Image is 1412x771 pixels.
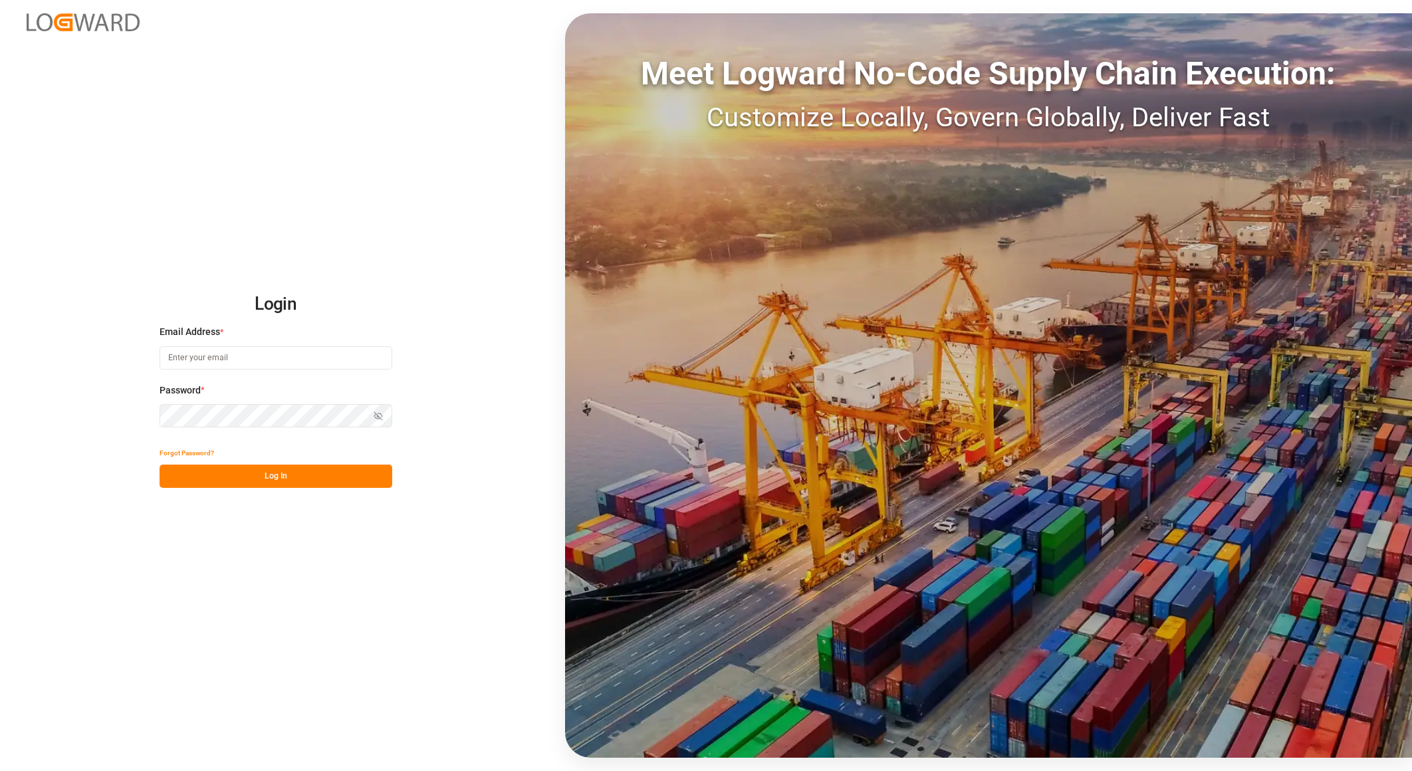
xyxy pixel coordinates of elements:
[160,346,392,370] input: Enter your email
[160,465,392,488] button: Log In
[160,283,392,326] h2: Login
[160,384,201,397] span: Password
[160,441,214,465] button: Forgot Password?
[160,325,220,339] span: Email Address
[565,50,1412,98] div: Meet Logward No-Code Supply Chain Execution:
[565,98,1412,138] div: Customize Locally, Govern Globally, Deliver Fast
[27,13,140,31] img: Logward_new_orange.png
